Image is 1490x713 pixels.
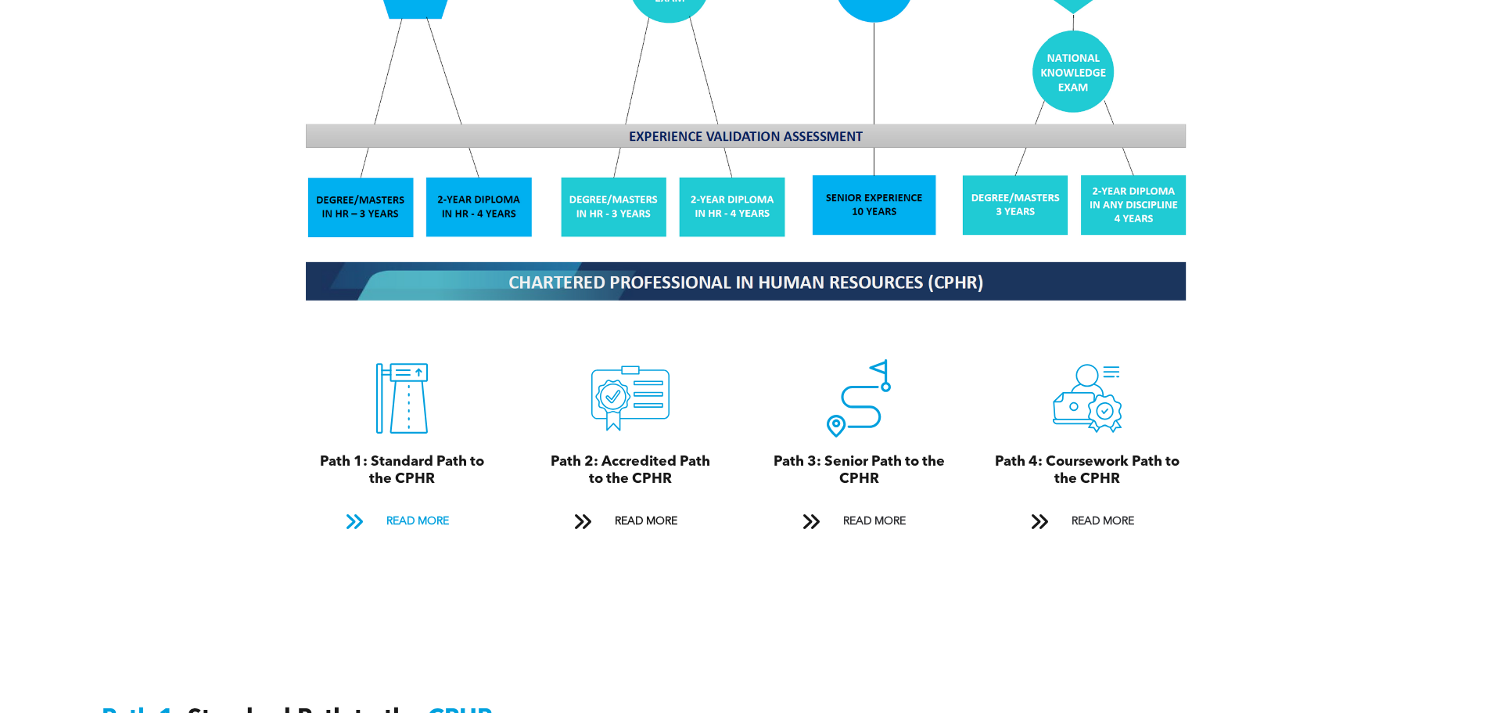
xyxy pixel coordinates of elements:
span: READ MORE [1066,507,1140,536]
span: Path 4: Coursework Path to the CPHR [995,455,1179,486]
a: READ MORE [1020,507,1154,536]
span: Path 2: Accredited Path to the CPHR [551,455,710,486]
a: READ MORE [563,507,698,536]
span: READ MORE [381,507,454,536]
a: READ MORE [335,507,469,536]
span: Path 3: Senior Path to the CPHR [774,455,945,486]
span: Path 1: Standard Path to the CPHR [320,455,484,486]
a: READ MORE [792,507,926,536]
span: READ MORE [609,507,683,536]
span: READ MORE [838,507,911,536]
